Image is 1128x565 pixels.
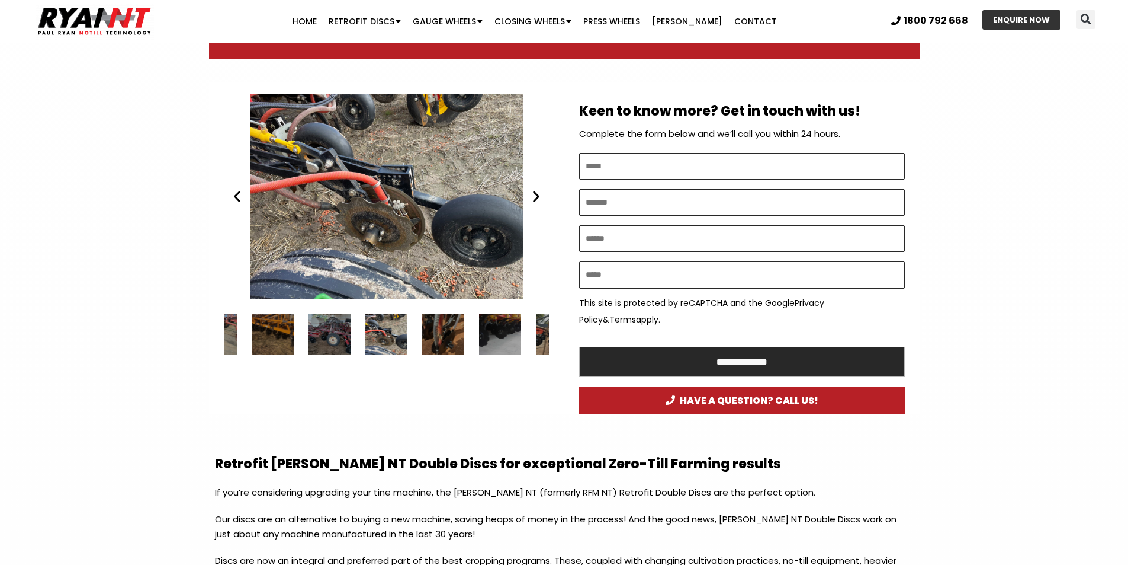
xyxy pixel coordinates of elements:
[195,314,237,356] div: 24 / 34
[1076,10,1095,29] div: Search
[36,3,154,40] img: Ryan NT logo
[407,9,489,33] a: Gauge Wheels
[215,485,914,512] p: If you’re considering upgrading your tine machine, the [PERSON_NAME] NT (formerly RFM NT) Retrofi...
[993,16,1050,24] span: ENQUIRE NOW
[489,9,577,33] a: Closing Wheels
[287,9,323,33] a: Home
[577,9,646,33] a: Press Wheels
[215,456,914,473] h2: Retrofit [PERSON_NAME] NT Double Discs for exceptional Zero-Till Farming results
[224,94,549,299] div: RYAN NT Retrofit Double Discs
[904,16,968,25] span: 1800 792 668
[218,9,850,33] nav: Menu
[252,314,294,356] div: 25 / 34
[579,387,905,414] a: HAVE A QUESTION? CALL US!
[891,16,968,25] a: 1800 792 668
[579,295,905,328] p: This site is protected by reCAPTCHA and the Google & apply.
[323,9,407,33] a: Retrofit Discs
[308,314,351,356] div: 26 / 34
[224,94,549,299] div: 27 / 34
[478,314,520,356] div: 29 / 34
[365,314,407,356] div: RYAN NT Retrofit Double Discs
[579,126,905,142] p: Complete the form below and we’ll call you within 24 hours.
[646,9,728,33] a: [PERSON_NAME]
[422,314,464,356] div: 28 / 34
[579,297,824,325] a: Privacy Policy
[535,314,577,356] div: 30 / 34
[230,189,245,204] div: Previous slide
[609,314,636,325] a: Terms
[982,10,1060,30] a: ENQUIRE NOW
[365,314,407,356] div: 27 / 34
[666,395,818,406] span: HAVE A QUESTION? CALL US!
[215,512,914,553] p: Our discs are an alternative to buying a new machine, saving heaps of money in the process! And t...
[728,9,783,33] a: Contact
[579,103,905,120] h2: Keen to know more? Get in touch with us!
[224,94,549,299] div: Slides
[224,314,549,356] div: Slides Slides
[529,189,544,204] div: Next slide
